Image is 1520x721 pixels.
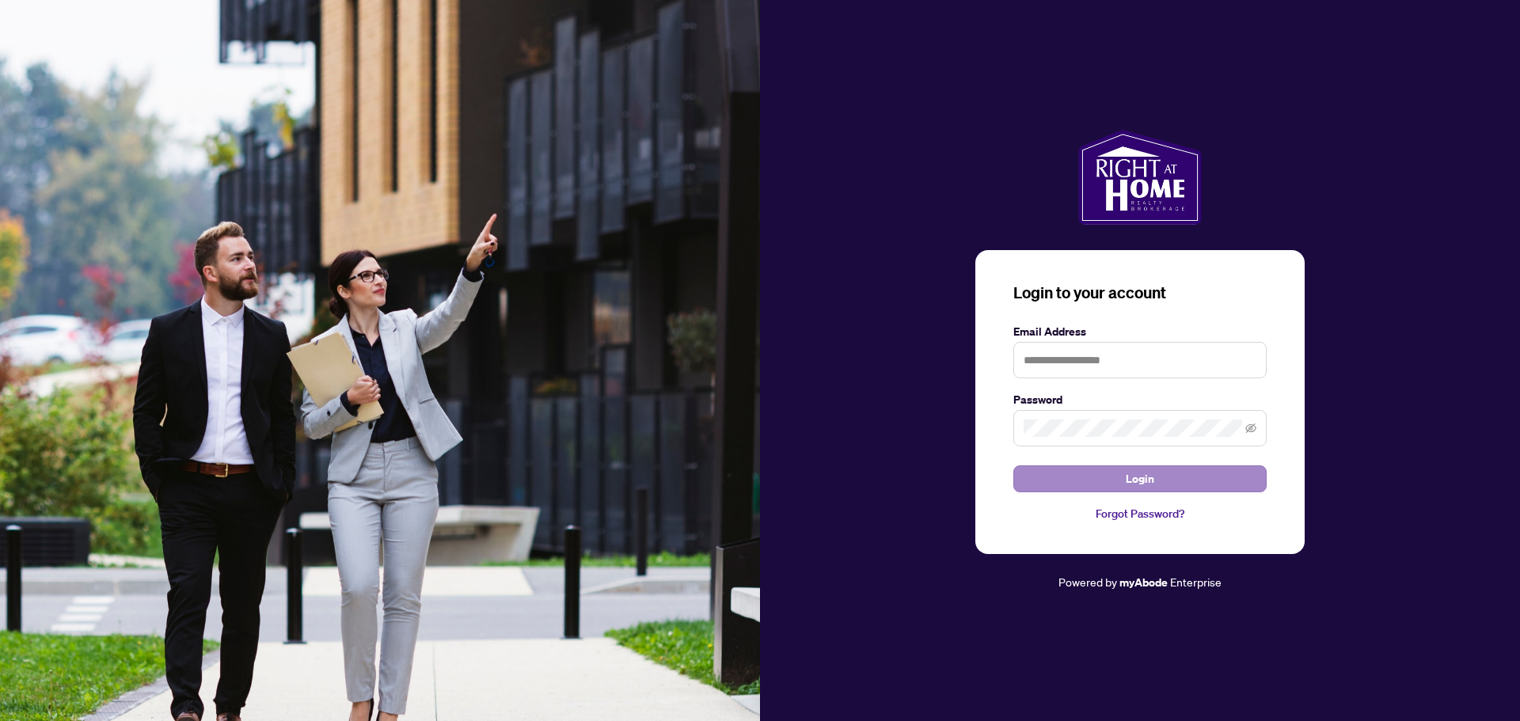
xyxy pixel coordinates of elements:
[1013,282,1267,304] h3: Login to your account
[1170,575,1222,589] span: Enterprise
[1013,505,1267,522] a: Forgot Password?
[1058,575,1117,589] span: Powered by
[1013,391,1267,408] label: Password
[1119,574,1168,591] a: myAbode
[1013,323,1267,340] label: Email Address
[1013,465,1267,492] button: Login
[1126,466,1154,491] span: Login
[1245,423,1256,434] span: eye-invisible
[1078,130,1201,225] img: ma-logo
